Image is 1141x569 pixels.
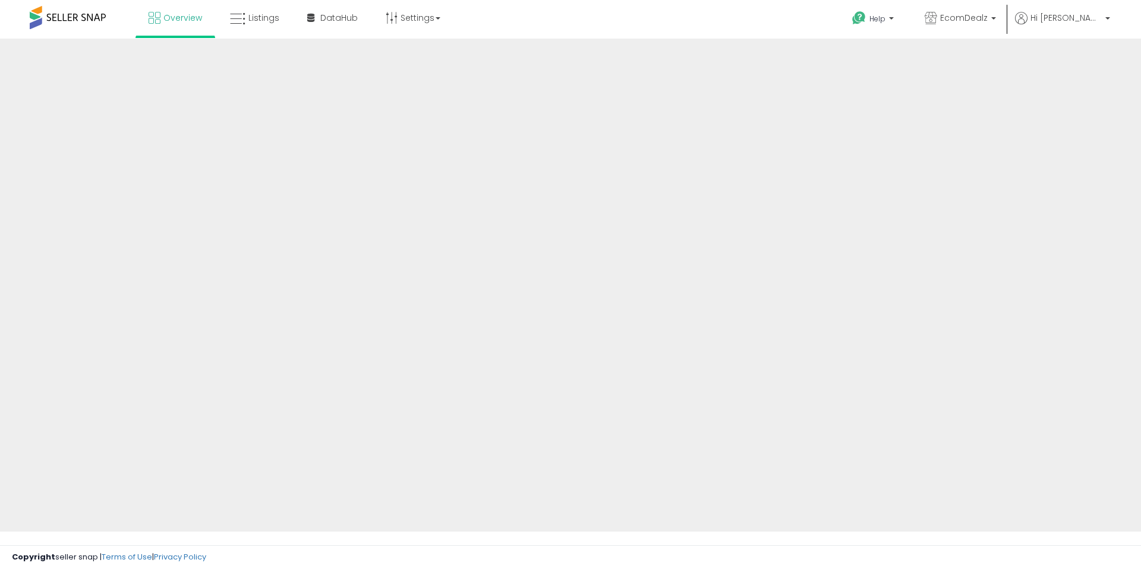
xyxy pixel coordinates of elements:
[869,14,885,24] span: Help
[248,12,279,24] span: Listings
[163,12,202,24] span: Overview
[843,2,906,39] a: Help
[1030,12,1102,24] span: Hi [PERSON_NAME]
[1015,12,1110,39] a: Hi [PERSON_NAME]
[940,12,988,24] span: EcomDealz
[852,11,866,26] i: Get Help
[320,12,358,24] span: DataHub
